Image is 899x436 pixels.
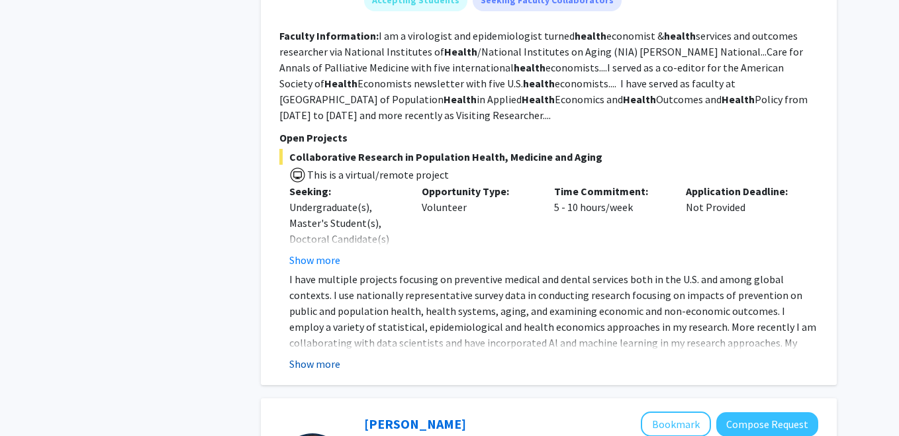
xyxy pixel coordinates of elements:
[575,29,606,42] b: health
[686,183,798,199] p: Application Deadline:
[279,130,818,146] p: Open Projects
[444,93,477,106] b: Health
[10,376,56,426] iframe: Chat
[279,29,379,42] b: Faculty Information:
[289,271,818,398] p: I have multiple projects focusing on preventive medical and dental services both in the U.S. and ...
[279,149,818,165] span: Collaborative Research in Population Health, Medicine and Aging
[324,77,357,90] b: Health
[306,168,449,181] span: This is a virtual/remote project
[422,183,534,199] p: Opportunity Type:
[289,199,402,358] div: Undergraduate(s), Master's Student(s), Doctoral Candidate(s) (PhD, MD, DMD, PharmD, etc.), Postdo...
[522,93,555,106] b: Health
[623,93,656,106] b: Health
[279,29,808,122] fg-read-more: I am a virologist and epidemiologist turned economist & services and outcomes researcher via Nati...
[676,183,808,268] div: Not Provided
[664,29,696,42] b: health
[289,252,340,268] button: Show more
[514,61,545,74] b: health
[444,45,477,58] b: Health
[544,183,677,268] div: 5 - 10 hours/week
[289,183,402,199] p: Seeking:
[289,356,340,372] button: Show more
[364,415,466,432] a: [PERSON_NAME]
[412,183,544,268] div: Volunteer
[722,93,755,106] b: Health
[554,183,667,199] p: Time Commitment:
[523,77,555,90] b: health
